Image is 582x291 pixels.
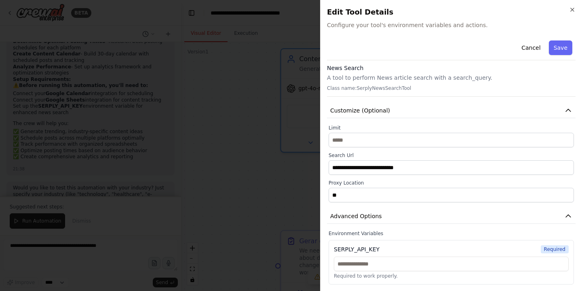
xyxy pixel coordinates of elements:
[327,6,576,18] h2: Edit Tool Details
[330,106,390,115] span: Customize (Optional)
[329,152,574,159] label: Search Url
[327,209,576,224] button: Advanced Options
[334,245,380,253] div: SERPLY_API_KEY
[541,245,569,253] span: Required
[327,103,576,118] button: Customize (Optional)
[334,273,569,279] p: Required to work properly.
[329,230,574,237] label: Environment Variables
[549,40,572,55] button: Save
[329,125,574,131] label: Limit
[327,85,576,91] p: Class name: SerplyNewsSearchTool
[327,64,576,72] h3: News Search
[327,21,576,29] span: Configure your tool's environment variables and actions.
[330,212,382,220] span: Advanced Options
[329,180,574,186] label: Proxy Location
[517,40,545,55] button: Cancel
[327,74,576,82] p: A tool to perform News article search with a search_query.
